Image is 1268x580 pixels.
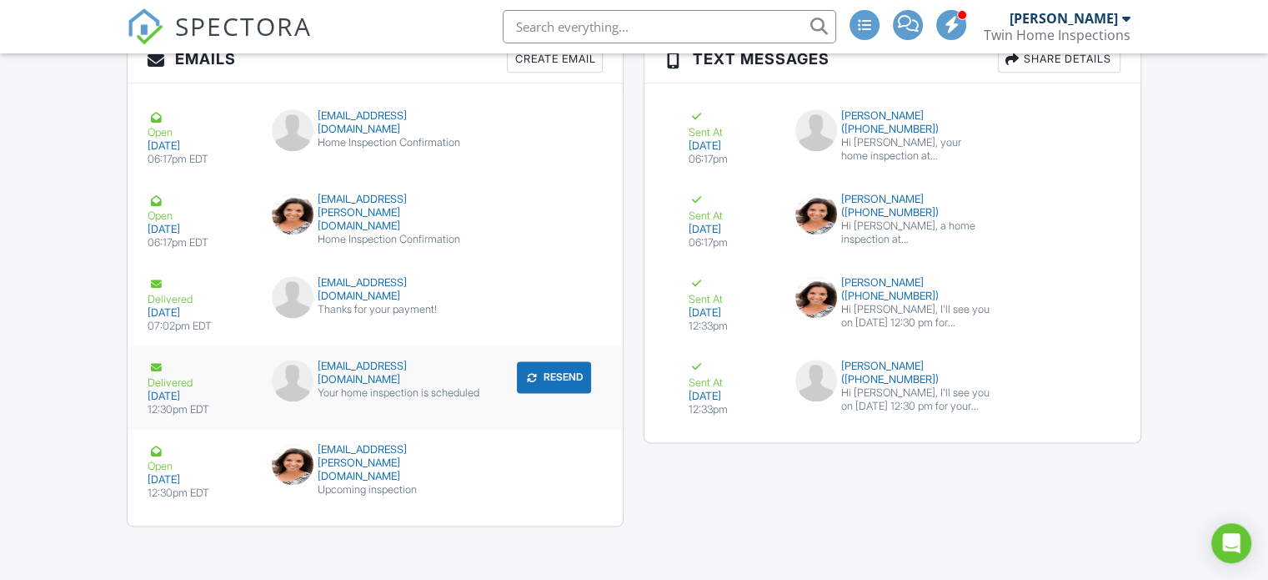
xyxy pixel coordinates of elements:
[148,139,252,153] div: [DATE]
[148,306,252,320] div: [DATE]
[688,390,775,403] div: [DATE]
[688,320,775,333] div: 12:33pm
[644,36,1140,83] h3: Text Messages
[688,306,775,320] div: [DATE]
[664,346,1120,430] a: Sent At [DATE] 12:33pm [PERSON_NAME] ([PHONE_NUMBER]) Hi [PERSON_NAME], I'll see you on [DATE] 12...
[688,236,775,250] div: 06:17pm
[795,360,990,386] div: [PERSON_NAME] ([PHONE_NUMBER])
[795,193,990,219] div: [PERSON_NAME] ([PHONE_NUMBER])
[795,193,837,235] img: data
[128,263,623,346] a: Delivered [DATE] 07:02pm EDT [EMAIL_ADDRESS][DOMAIN_NAME] Thanks for your payment!
[272,483,479,497] div: Upcoming inspection
[795,276,837,318] img: data
[128,346,623,430] a: Delivered [DATE] 12:30pm EDT [EMAIL_ADDRESS][DOMAIN_NAME] Your home inspection is scheduled Resend
[688,360,775,390] div: Sent At
[127,23,312,58] a: SPECTORA
[841,386,990,413] div: Hi [PERSON_NAME], I'll see you on [DATE] 12:30 pm for your inspection. Let me know if you have an...
[148,153,252,166] div: 06:17pm EDT
[841,136,990,163] div: Hi [PERSON_NAME], your home inspection at [STREET_ADDRESS] is scheduled for [DATE] 12:30 pm. I lo...
[795,360,837,401] img: default-user-f0147aede5fd5fa78ca7ade42f37bd4542148d508eef1c3d3ea960f66861d68b.jpg
[175,8,312,43] span: SPECTORA
[664,263,1120,346] a: Sent At [DATE] 12:33pm [PERSON_NAME] ([PHONE_NUMBER]) Hi [PERSON_NAME], I'll see you on [DATE] 12...
[1010,10,1118,27] div: [PERSON_NAME]
[148,487,252,500] div: 12:30pm EDT
[148,390,252,403] div: [DATE]
[272,443,313,485] img: data
[507,46,603,73] div: Create Email
[148,473,252,487] div: [DATE]
[272,386,479,400] div: Your home inspection is scheduled
[148,443,252,473] div: Open
[517,361,591,393] button: Resend
[688,193,775,223] div: Sent At
[272,233,479,246] div: Home Inspection Confirmation
[664,96,1120,179] a: Sent At [DATE] 06:17pm [PERSON_NAME] ([PHONE_NUMBER]) Hi [PERSON_NAME], your home inspection at [...
[148,109,252,139] div: Open
[1211,523,1251,563] div: Open Intercom Messenger
[272,360,479,386] div: [EMAIL_ADDRESS][DOMAIN_NAME]
[148,320,252,333] div: 07:02pm EDT
[984,27,1130,43] div: Twin Home Inspections
[128,430,623,513] a: Open [DATE] 12:30pm EDT [EMAIL_ADDRESS][PERSON_NAME][DOMAIN_NAME] Upcoming inspection
[272,276,479,303] div: [EMAIL_ADDRESS][DOMAIN_NAME]
[128,96,623,179] a: Open [DATE] 06:17pm EDT [EMAIL_ADDRESS][DOMAIN_NAME] Home Inspection Confirmation
[841,219,990,246] div: Hi [PERSON_NAME], a home inspection at [STREET_ADDRESS] is scheduled for your client [PERSON_NAME...
[688,403,775,416] div: 12:33pm
[272,109,479,136] div: [EMAIL_ADDRESS][DOMAIN_NAME]
[272,360,313,401] img: default-user-f0147aede5fd5fa78ca7ade42f37bd4542148d508eef1c3d3ea960f66861d68b.jpg
[272,136,479,149] div: Home Inspection Confirmation
[148,236,252,250] div: 06:17pm EDT
[128,179,623,263] a: Open [DATE] 06:17pm EDT [EMAIL_ADDRESS][PERSON_NAME][DOMAIN_NAME] Home Inspection Confirmation
[148,360,252,390] div: Delivered
[795,109,990,136] div: [PERSON_NAME] ([PHONE_NUMBER])
[272,109,313,151] img: default-user-f0147aede5fd5fa78ca7ade42f37bd4542148d508eef1c3d3ea960f66861d68b.jpg
[272,193,313,235] img: data
[688,223,775,236] div: [DATE]
[688,139,775,153] div: [DATE]
[503,10,836,43] input: Search everything...
[688,109,775,139] div: Sent At
[148,223,252,236] div: [DATE]
[688,153,775,166] div: 06:17pm
[795,276,990,303] div: [PERSON_NAME] ([PHONE_NUMBER])
[148,403,252,416] div: 12:30pm EDT
[841,303,990,330] div: Hi [PERSON_NAME], I'll see you on [DATE] 12:30 pm for [PERSON_NAME]'s inspection at [STREET_ADDRE...
[664,179,1120,263] a: Sent At [DATE] 06:17pm [PERSON_NAME] ([PHONE_NUMBER]) Hi [PERSON_NAME], a home inspection at [STR...
[688,276,775,306] div: Sent At
[998,46,1120,73] div: Share Details
[148,193,252,223] div: Open
[272,303,479,316] div: Thanks for your payment!
[148,276,252,306] div: Delivered
[795,109,837,151] img: default-user-f0147aede5fd5fa78ca7ade42f37bd4542148d508eef1c3d3ea960f66861d68b.jpg
[272,276,313,318] img: default-user-f0147aede5fd5fa78ca7ade42f37bd4542148d508eef1c3d3ea960f66861d68b.jpg
[272,443,479,483] div: [EMAIL_ADDRESS][PERSON_NAME][DOMAIN_NAME]
[128,36,623,83] h3: Emails
[127,8,163,45] img: The Best Home Inspection Software - Spectora
[272,193,479,233] div: [EMAIL_ADDRESS][PERSON_NAME][DOMAIN_NAME]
